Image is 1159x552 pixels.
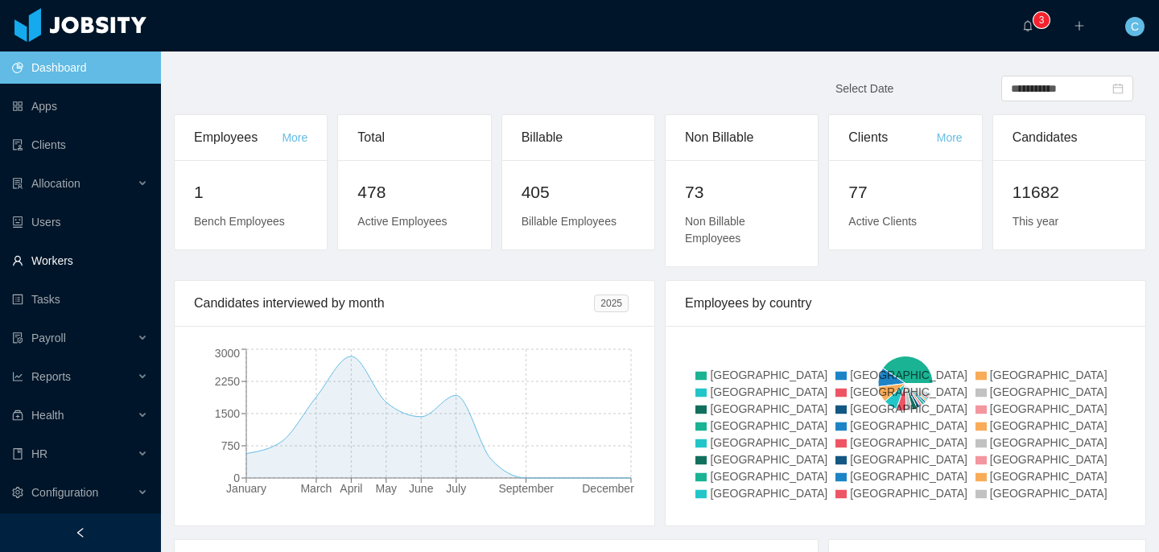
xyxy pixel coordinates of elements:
[12,51,148,84] a: icon: pie-chartDashboard
[685,115,798,160] div: Non Billable
[446,482,466,495] tspan: July
[594,295,629,312] span: 2025
[1039,12,1045,28] p: 3
[710,487,827,500] span: [GEOGRAPHIC_DATA]
[1131,17,1139,36] span: C
[300,482,332,495] tspan: March
[1013,115,1126,160] div: Candidates
[215,375,240,388] tspan: 2250
[710,436,827,449] span: [GEOGRAPHIC_DATA]
[31,332,66,344] span: Payroll
[850,453,967,466] span: [GEOGRAPHIC_DATA]
[850,369,967,381] span: [GEOGRAPHIC_DATA]
[233,472,240,484] tspan: 0
[357,215,447,228] span: Active Employees
[12,371,23,382] i: icon: line-chart
[990,487,1107,500] span: [GEOGRAPHIC_DATA]
[31,486,98,499] span: Configuration
[31,409,64,422] span: Health
[12,410,23,421] i: icon: medicine-box
[848,215,917,228] span: Active Clients
[215,407,240,420] tspan: 1500
[990,470,1107,483] span: [GEOGRAPHIC_DATA]
[409,482,434,495] tspan: June
[990,402,1107,415] span: [GEOGRAPHIC_DATA]
[282,131,307,144] a: More
[848,115,936,160] div: Clients
[357,179,471,205] h2: 478
[685,179,798,205] h2: 73
[221,439,241,452] tspan: 750
[835,82,893,95] span: Select Date
[850,436,967,449] span: [GEOGRAPHIC_DATA]
[357,115,471,160] div: Total
[990,453,1107,466] span: [GEOGRAPHIC_DATA]
[31,447,47,460] span: HR
[12,90,148,122] a: icon: appstoreApps
[710,470,827,483] span: [GEOGRAPHIC_DATA]
[710,402,827,415] span: [GEOGRAPHIC_DATA]
[850,470,967,483] span: [GEOGRAPHIC_DATA]
[710,385,827,398] span: [GEOGRAPHIC_DATA]
[990,369,1107,381] span: [GEOGRAPHIC_DATA]
[12,245,148,277] a: icon: userWorkers
[12,206,148,238] a: icon: robotUsers
[12,487,23,498] i: icon: setting
[376,482,397,495] tspan: May
[1013,215,1059,228] span: This year
[1112,83,1124,94] i: icon: calendar
[522,215,617,228] span: Billable Employees
[582,482,634,495] tspan: December
[194,215,285,228] span: Bench Employees
[522,179,635,205] h2: 405
[685,281,1126,326] div: Employees by country
[12,129,148,161] a: icon: auditClients
[990,385,1107,398] span: [GEOGRAPHIC_DATA]
[31,370,71,383] span: Reports
[937,131,963,144] a: More
[194,179,307,205] h2: 1
[498,482,554,495] tspan: September
[194,115,282,160] div: Employees
[848,179,962,205] h2: 77
[12,448,23,459] i: icon: book
[226,482,266,495] tspan: January
[1033,12,1050,28] sup: 3
[1074,20,1085,31] i: icon: plus
[710,419,827,432] span: [GEOGRAPHIC_DATA]
[12,332,23,344] i: icon: file-protect
[215,347,240,360] tspan: 3000
[850,385,967,398] span: [GEOGRAPHIC_DATA]
[522,115,635,160] div: Billable
[710,453,827,466] span: [GEOGRAPHIC_DATA]
[990,419,1107,432] span: [GEOGRAPHIC_DATA]
[710,369,827,381] span: [GEOGRAPHIC_DATA]
[850,487,967,500] span: [GEOGRAPHIC_DATA]
[850,419,967,432] span: [GEOGRAPHIC_DATA]
[194,281,594,326] div: Candidates interviewed by month
[1013,179,1126,205] h2: 11682
[990,436,1107,449] span: [GEOGRAPHIC_DATA]
[31,177,80,190] span: Allocation
[1022,20,1033,31] i: icon: bell
[340,482,362,495] tspan: April
[685,215,745,245] span: Non Billable Employees
[850,402,967,415] span: [GEOGRAPHIC_DATA]
[12,178,23,189] i: icon: solution
[12,283,148,315] a: icon: profileTasks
